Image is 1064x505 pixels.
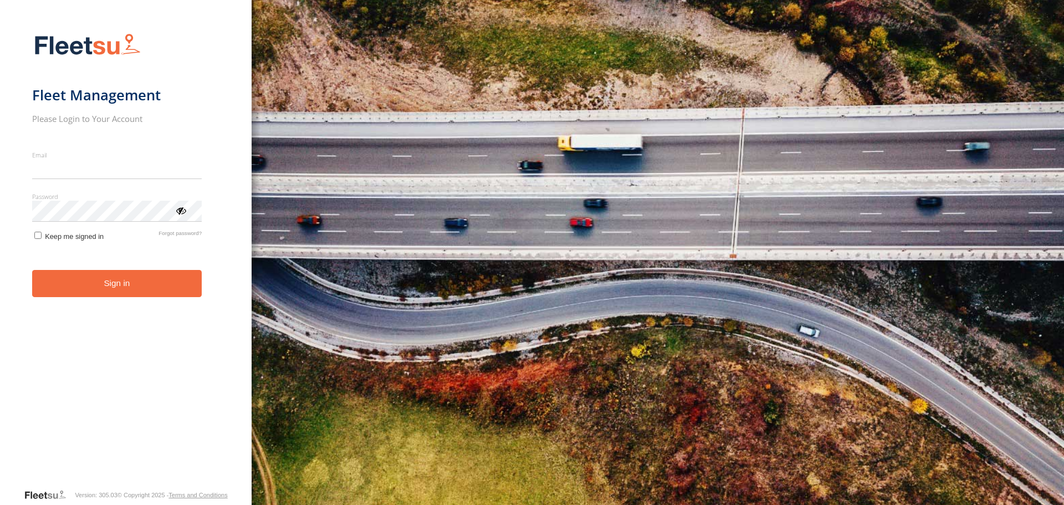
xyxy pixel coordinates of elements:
label: Password [32,192,202,201]
a: Terms and Conditions [168,492,227,498]
a: Forgot password? [158,230,202,241]
label: Email [32,151,202,159]
div: ViewPassword [175,205,186,216]
div: Version: 305.03 [75,492,117,498]
a: Visit our Website [24,489,75,501]
input: Keep me signed in [34,232,42,239]
form: main [32,27,220,488]
h2: Please Login to Your Account [32,113,202,124]
div: © Copyright 2025 - [117,492,228,498]
h1: Fleet Management [32,86,202,104]
button: Sign in [32,270,202,297]
img: Fleetsu [32,31,143,59]
span: Keep me signed in [45,232,104,241]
